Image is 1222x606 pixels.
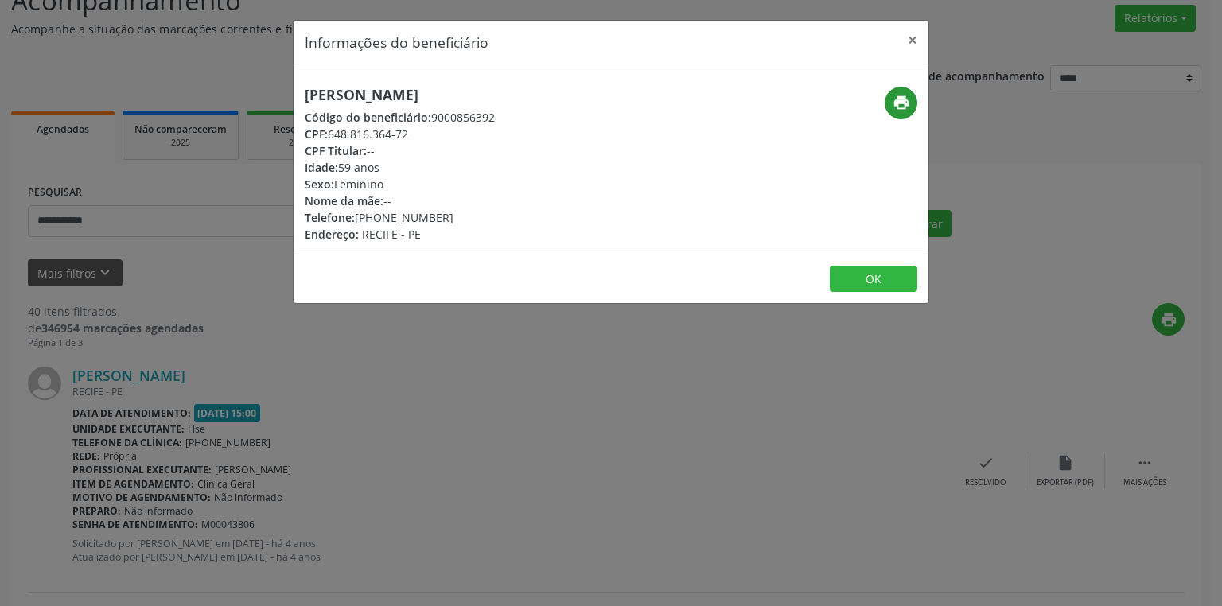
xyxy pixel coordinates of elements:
div: 648.816.364-72 [305,126,495,142]
div: 9000856392 [305,109,495,126]
i: print [893,94,910,111]
span: CPF: [305,126,328,142]
span: Idade: [305,160,338,175]
span: Sexo: [305,177,334,192]
div: -- [305,142,495,159]
span: Telefone: [305,210,355,225]
span: Endereço: [305,227,359,242]
div: -- [305,192,495,209]
span: Nome da mãe: [305,193,383,208]
span: CPF Titular: [305,143,367,158]
div: Feminino [305,176,495,192]
h5: Informações do beneficiário [305,32,488,52]
button: OK [830,266,917,293]
div: 59 anos [305,159,495,176]
button: Close [897,21,928,60]
h5: [PERSON_NAME] [305,87,495,103]
div: [PHONE_NUMBER] [305,209,495,226]
span: Código do beneficiário: [305,110,431,125]
span: RECIFE - PE [362,227,421,242]
button: print [885,87,917,119]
